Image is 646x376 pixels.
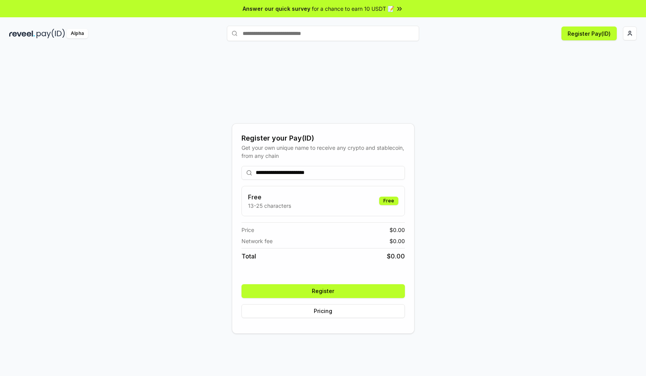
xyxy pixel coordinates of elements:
span: Total [241,252,256,261]
span: Answer our quick survey [243,5,310,13]
h3: Free [248,192,291,202]
div: Get your own unique name to receive any crypto and stablecoin, from any chain [241,144,405,160]
span: for a chance to earn 10 USDT 📝 [312,5,394,13]
div: Free [379,197,398,205]
button: Pricing [241,304,405,318]
img: reveel_dark [9,29,35,38]
p: 13-25 characters [248,202,291,210]
span: $ 0.00 [390,237,405,245]
div: Register your Pay(ID) [241,133,405,144]
button: Register [241,284,405,298]
span: $ 0.00 [387,252,405,261]
div: Alpha [67,29,88,38]
img: pay_id [37,29,65,38]
span: Price [241,226,254,234]
button: Register Pay(ID) [561,27,617,40]
span: Network fee [241,237,273,245]
span: $ 0.00 [390,226,405,234]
